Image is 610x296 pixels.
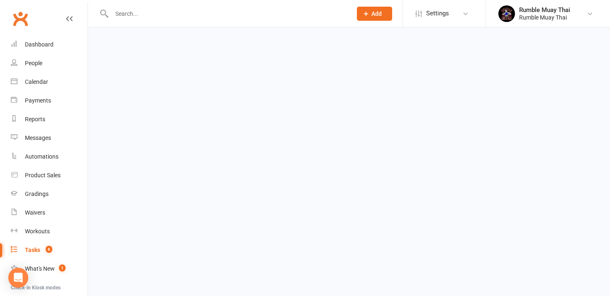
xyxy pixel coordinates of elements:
[25,209,45,216] div: Waivers
[10,8,31,29] a: Clubworx
[519,6,570,14] div: Rumble Muay Thai
[426,4,449,23] span: Settings
[11,241,88,259] a: Tasks 6
[25,78,48,85] div: Calendar
[11,35,88,54] a: Dashboard
[25,60,42,66] div: People
[25,191,49,197] div: Gradings
[25,153,59,160] div: Automations
[11,222,88,241] a: Workouts
[25,228,50,235] div: Workouts
[25,116,45,122] div: Reports
[11,259,88,278] a: What's New1
[11,91,88,110] a: Payments
[8,268,28,288] div: Open Intercom Messenger
[357,7,392,21] button: Add
[25,135,51,141] div: Messages
[11,147,88,166] a: Automations
[11,129,88,147] a: Messages
[371,10,382,17] span: Add
[25,97,51,104] div: Payments
[25,247,40,253] div: Tasks
[109,8,346,20] input: Search...
[11,185,88,203] a: Gradings
[498,5,515,22] img: thumb_image1688088946.png
[59,264,66,272] span: 1
[25,41,54,48] div: Dashboard
[25,265,55,272] div: What's New
[25,172,61,179] div: Product Sales
[46,246,52,253] span: 6
[11,54,88,73] a: People
[11,110,88,129] a: Reports
[11,166,88,185] a: Product Sales
[11,73,88,91] a: Calendar
[11,203,88,222] a: Waivers
[519,14,570,21] div: Rumble Muay Thai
